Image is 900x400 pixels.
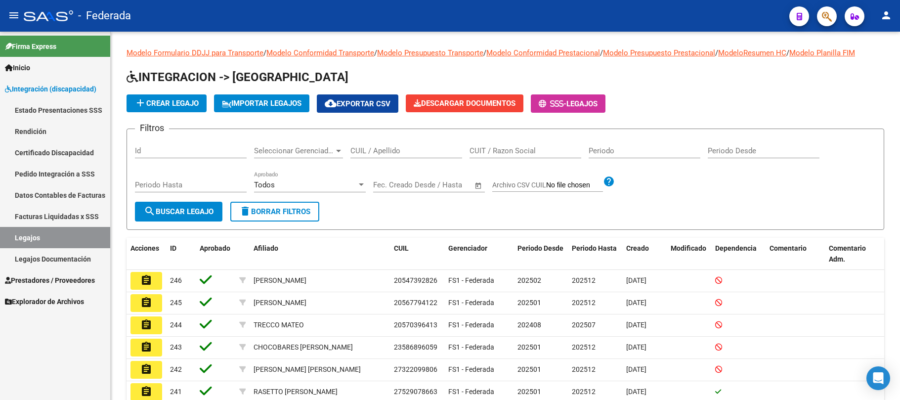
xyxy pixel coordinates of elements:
datatable-header-cell: Modificado [667,238,711,270]
span: FS1 - Federada [448,321,494,329]
div: [PERSON_NAME] [254,275,306,286]
button: Crear Legajo [127,94,207,112]
mat-icon: delete [239,205,251,217]
span: 202512 [572,299,596,307]
span: Integración (discapacidad) [5,84,96,94]
input: Archivo CSV CUIL [546,181,603,190]
span: 27529078663 [394,388,437,396]
span: 20547392826 [394,276,437,284]
span: 202501 [517,299,541,307]
button: Buscar Legajo [135,202,222,222]
button: IMPORTAR LEGAJOS [214,94,309,112]
span: 241 [170,388,182,396]
span: 202507 [572,321,596,329]
mat-icon: assignment [140,274,152,286]
span: Acciones [130,244,159,252]
button: Open calendar [473,180,484,191]
span: 246 [170,276,182,284]
datatable-header-cell: CUIL [390,238,444,270]
mat-icon: add [134,97,146,109]
span: CUIL [394,244,409,252]
mat-icon: cloud_download [325,97,337,109]
datatable-header-cell: Creado [622,238,667,270]
div: CHOCOBARES [PERSON_NAME] [254,342,353,353]
datatable-header-cell: Periodo Desde [514,238,568,270]
span: Creado [626,244,649,252]
mat-icon: assignment [140,341,152,353]
span: 20567794122 [394,299,437,307]
mat-icon: person [880,9,892,21]
span: Comentario Adm. [829,244,866,264]
h3: Filtros [135,121,169,135]
span: 23586896059 [394,343,437,351]
span: INTEGRACION -> [GEOGRAPHIC_DATA] [127,70,348,84]
datatable-header-cell: Aprobado [196,238,235,270]
span: Crear Legajo [134,99,199,108]
span: Borrar Filtros [239,207,310,216]
a: Modelo Presupuesto Transporte [377,48,483,57]
datatable-header-cell: Comentario [766,238,825,270]
span: Buscar Legajo [144,207,214,216]
span: [DATE] [626,388,646,396]
span: Prestadores / Proveedores [5,275,95,286]
span: 27322099806 [394,365,437,373]
datatable-header-cell: Acciones [127,238,166,270]
span: Dependencia [715,244,757,252]
span: 245 [170,299,182,307]
span: 202512 [572,276,596,284]
mat-icon: search [144,205,156,217]
span: FS1 - Federada [448,388,494,396]
span: Firma Express [5,41,56,52]
button: Descargar Documentos [406,94,523,112]
input: Fecha fin [422,180,470,189]
span: [DATE] [626,321,646,329]
span: 242 [170,365,182,373]
span: Afiliado [254,244,278,252]
datatable-header-cell: Dependencia [711,238,766,270]
span: Archivo CSV CUIL [492,181,546,189]
div: TRECCO MATEO [254,319,304,331]
span: 202512 [572,365,596,373]
span: 202501 [517,388,541,396]
a: Modelo Conformidad Transporte [266,48,374,57]
input: Fecha inicio [373,180,413,189]
mat-icon: assignment [140,297,152,309]
datatable-header-cell: ID [166,238,196,270]
button: Exportar CSV [317,94,398,113]
button: -Legajos [531,94,605,113]
mat-icon: help [603,176,615,187]
span: 244 [170,321,182,329]
span: Legajos [566,99,598,108]
datatable-header-cell: Comentario Adm. [825,238,884,270]
span: 243 [170,343,182,351]
div: [PERSON_NAME] [PERSON_NAME] [254,364,361,375]
span: FS1 - Federada [448,365,494,373]
span: - [539,99,566,108]
span: Aprobado [200,244,230,252]
span: Periodo Desde [517,244,563,252]
mat-icon: menu [8,9,20,21]
span: [DATE] [626,365,646,373]
span: Periodo Hasta [572,244,617,252]
datatable-header-cell: Afiliado [250,238,390,270]
span: [DATE] [626,343,646,351]
span: 202512 [572,388,596,396]
span: FS1 - Federada [448,299,494,307]
a: Modelo Conformidad Prestacional [486,48,600,57]
span: Explorador de Archivos [5,296,84,307]
div: Open Intercom Messenger [866,366,890,390]
span: 202501 [517,365,541,373]
mat-icon: assignment [140,386,152,398]
span: Inicio [5,62,30,73]
a: Modelo Formulario DDJJ para Transporte [127,48,263,57]
span: 202501 [517,343,541,351]
span: 20570396413 [394,321,437,329]
span: 202502 [517,276,541,284]
span: Comentario [770,244,807,252]
mat-icon: assignment [140,319,152,331]
span: ID [170,244,176,252]
datatable-header-cell: Periodo Hasta [568,238,622,270]
span: [DATE] [626,276,646,284]
span: Todos [254,180,275,189]
span: 202408 [517,321,541,329]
